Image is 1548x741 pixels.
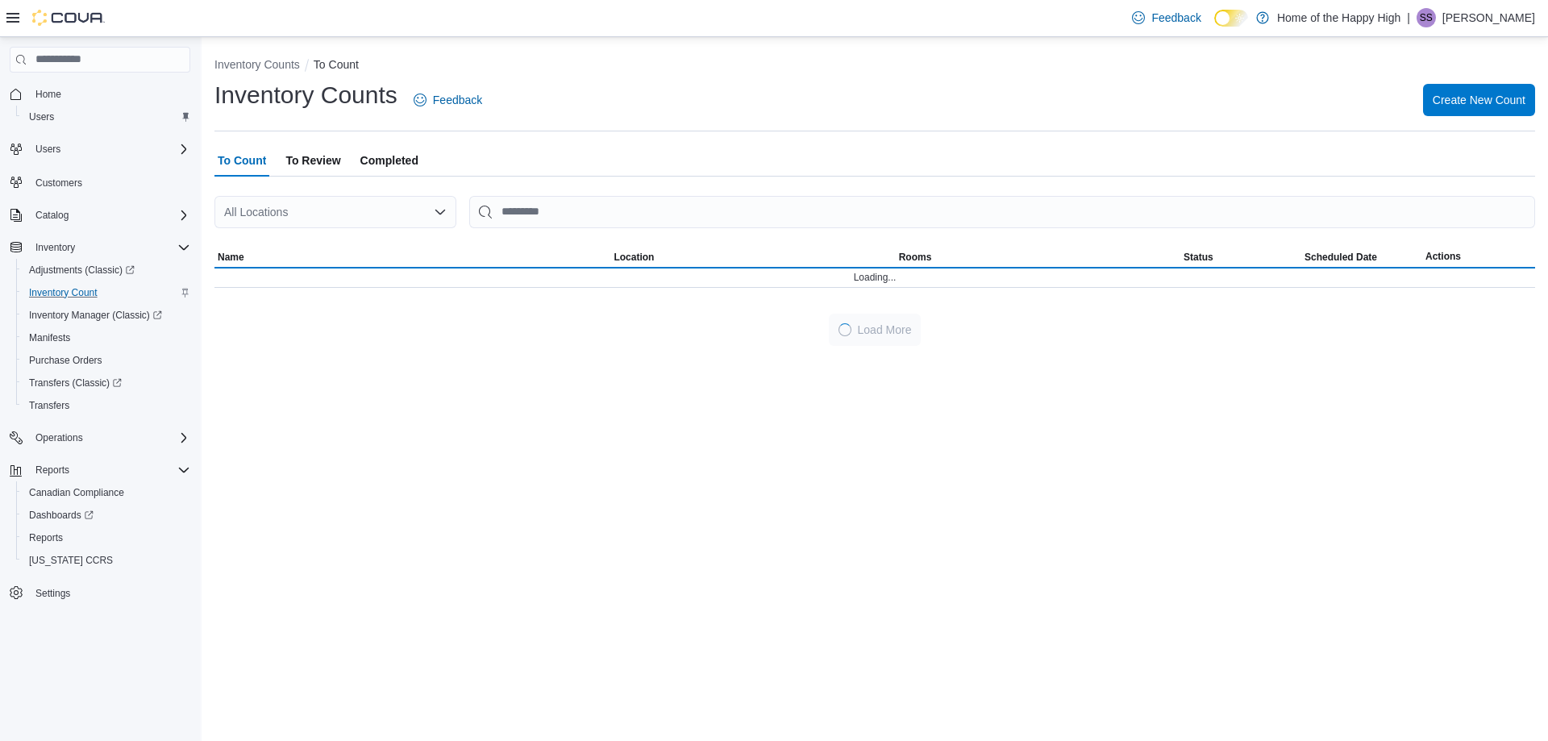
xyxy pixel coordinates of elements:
[1420,8,1433,27] span: SS
[23,483,190,502] span: Canadian Compliance
[23,506,190,525] span: Dashboards
[35,431,83,444] span: Operations
[29,583,190,603] span: Settings
[35,241,75,254] span: Inventory
[16,349,197,372] button: Purchase Orders
[29,428,190,448] span: Operations
[314,58,359,71] button: To Count
[829,314,922,346] button: LoadingLoad More
[3,138,197,160] button: Users
[1442,8,1535,27] p: [PERSON_NAME]
[1425,250,1461,263] span: Actions
[1151,10,1201,26] span: Feedback
[896,248,1180,267] button: Rooms
[29,85,68,104] a: Home
[35,464,69,477] span: Reports
[285,144,340,177] span: To Review
[23,373,190,393] span: Transfers (Classic)
[23,396,190,415] span: Transfers
[610,248,895,267] button: Location
[16,327,197,349] button: Manifests
[1423,84,1535,116] button: Create New Count
[23,528,69,547] a: Reports
[23,483,131,502] a: Canadian Compliance
[23,107,190,127] span: Users
[433,92,482,108] span: Feedback
[16,304,197,327] a: Inventory Manager (Classic)
[29,399,69,412] span: Transfers
[35,209,69,222] span: Catalog
[23,306,169,325] a: Inventory Manager (Classic)
[214,58,300,71] button: Inventory Counts
[29,486,124,499] span: Canadian Compliance
[1305,251,1377,264] span: Scheduled Date
[29,172,190,192] span: Customers
[29,460,76,480] button: Reports
[360,144,418,177] span: Completed
[29,264,135,277] span: Adjustments (Classic)
[23,551,190,570] span: Washington CCRS
[29,110,54,123] span: Users
[10,76,190,647] nav: Complex example
[16,372,197,394] a: Transfers (Classic)
[854,271,897,284] span: Loading...
[23,283,190,302] span: Inventory Count
[3,82,197,106] button: Home
[23,373,128,393] a: Transfers (Classic)
[29,206,75,225] button: Catalog
[29,584,77,603] a: Settings
[16,106,197,128] button: Users
[35,143,60,156] span: Users
[23,328,190,348] span: Manifests
[35,177,82,189] span: Customers
[29,238,190,257] span: Inventory
[838,323,851,336] span: Loading
[214,56,1535,76] nav: An example of EuiBreadcrumbs
[23,506,100,525] a: Dashboards
[469,196,1535,228] input: This is a search bar. After typing your query, hit enter to filter the results lower in the page.
[29,428,89,448] button: Operations
[16,259,197,281] a: Adjustments (Classic)
[407,84,489,116] a: Feedback
[218,251,244,264] span: Name
[23,306,190,325] span: Inventory Manager (Classic)
[1417,8,1436,27] div: Shyanne Sealy
[1126,2,1207,34] a: Feedback
[23,283,104,302] a: Inventory Count
[23,351,190,370] span: Purchase Orders
[16,549,197,572] button: [US_STATE] CCRS
[29,331,70,344] span: Manifests
[3,170,197,194] button: Customers
[16,394,197,417] button: Transfers
[1277,8,1400,27] p: Home of the Happy High
[29,377,122,389] span: Transfers (Classic)
[614,251,654,264] span: Location
[899,251,932,264] span: Rooms
[214,79,397,111] h1: Inventory Counts
[29,139,67,159] button: Users
[29,509,94,522] span: Dashboards
[16,481,197,504] button: Canadian Compliance
[29,354,102,367] span: Purchase Orders
[434,206,447,219] button: Open list of options
[35,587,70,600] span: Settings
[29,238,81,257] button: Inventory
[1180,248,1301,267] button: Status
[3,204,197,227] button: Catalog
[23,551,119,570] a: [US_STATE] CCRS
[16,504,197,527] a: Dashboards
[29,84,190,104] span: Home
[23,260,190,280] span: Adjustments (Classic)
[1407,8,1410,27] p: |
[23,260,141,280] a: Adjustments (Classic)
[35,88,61,101] span: Home
[23,351,109,370] a: Purchase Orders
[218,144,266,177] span: To Count
[32,10,105,26] img: Cova
[1301,248,1422,267] button: Scheduled Date
[1214,10,1248,27] input: Dark Mode
[29,554,113,567] span: [US_STATE] CCRS
[3,459,197,481] button: Reports
[214,248,610,267] button: Name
